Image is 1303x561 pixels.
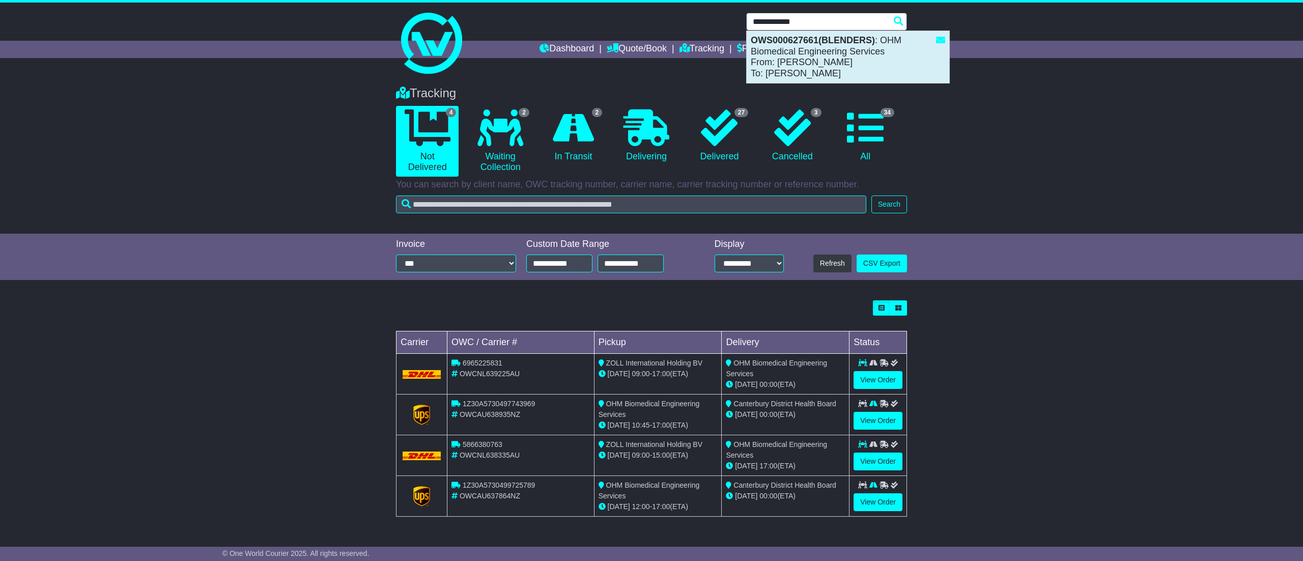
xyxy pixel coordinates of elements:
span: 4 [446,108,457,117]
span: OHM Biomedical Engineering Services [726,359,827,378]
span: OWCAU638935NZ [460,410,520,418]
span: 34 [881,108,894,117]
strong: OWS000627661(BLENDERS) [751,35,875,45]
button: Refresh [813,255,852,272]
div: - (ETA) [599,450,718,461]
div: (ETA) [726,409,845,420]
a: View Order [854,412,902,430]
img: GetCarrierServiceLogo [413,405,431,425]
span: 2 [592,108,603,117]
span: [DATE] [608,370,630,378]
a: View Order [854,493,902,511]
a: 2 Waiting Collection [469,106,531,177]
span: OHM Biomedical Engineering Services [726,440,827,459]
span: [DATE] [735,410,757,418]
span: 00:00 [759,492,777,500]
div: Custom Date Range [526,239,690,250]
span: 2 [519,108,529,117]
span: OHM Biomedical Engineering Services [599,400,700,418]
span: 1Z30A5730499725789 [463,481,535,489]
span: 00:00 [759,380,777,388]
div: - (ETA) [599,420,718,431]
div: (ETA) [726,379,845,390]
td: Status [849,331,907,354]
img: DHL.png [403,452,441,460]
a: CSV Export [857,255,907,272]
a: 34 All [834,106,897,166]
span: ZOLL International Holding BV [606,440,702,448]
div: (ETA) [726,491,845,501]
p: You can search by client name, OWC tracking number, carrier name, carrier tracking number or refe... [396,179,907,190]
span: 12:00 [632,502,650,511]
span: 17:00 [759,462,777,470]
span: OWCNL638335AU [460,451,520,459]
div: : OHM Biomedical Engineering Services From: [PERSON_NAME] To: [PERSON_NAME] [747,31,949,83]
td: Carrier [396,331,447,354]
div: - (ETA) [599,369,718,379]
td: OWC / Carrier # [447,331,594,354]
span: 10:45 [632,421,650,429]
a: Dashboard [540,41,594,58]
span: 17:00 [652,502,670,511]
span: 17:00 [652,421,670,429]
span: 00:00 [759,410,777,418]
a: 2 In Transit [542,106,605,166]
a: 27 Delivered [688,106,751,166]
span: 09:00 [632,370,650,378]
a: 4 Not Delivered [396,106,459,177]
button: Search [871,195,907,213]
span: Canterbury District Health Board [733,481,836,489]
span: OWCNL639225AU [460,370,520,378]
div: - (ETA) [599,501,718,512]
span: 6965225831 [463,359,502,367]
span: 1Z30A5730497743969 [463,400,535,408]
div: Invoice [396,239,516,250]
span: 3 [811,108,822,117]
a: Quote/Book [607,41,667,58]
span: 27 [734,108,748,117]
span: [DATE] [735,492,757,500]
span: © One World Courier 2025. All rights reserved. [222,549,370,557]
span: [DATE] [735,462,757,470]
a: Financials [737,41,783,58]
div: Tracking [391,86,912,101]
span: 17:00 [652,370,670,378]
span: OHM Biomedical Engineering Services [599,481,700,500]
img: DHL.png [403,370,441,378]
span: 5866380763 [463,440,502,448]
div: (ETA) [726,461,845,471]
span: OWCAU637864NZ [460,492,520,500]
span: ZOLL International Holding BV [606,359,702,367]
span: [DATE] [608,421,630,429]
a: 3 Cancelled [761,106,824,166]
a: View Order [854,453,902,470]
td: Delivery [722,331,849,354]
span: [DATE] [608,451,630,459]
span: Canterbury District Health Board [733,400,836,408]
div: Display [715,239,784,250]
img: GetCarrierServiceLogo [413,486,431,507]
a: Delivering [615,106,677,166]
span: 15:00 [652,451,670,459]
span: [DATE] [608,502,630,511]
a: View Order [854,371,902,389]
span: [DATE] [735,380,757,388]
span: 09:00 [632,451,650,459]
td: Pickup [594,331,722,354]
a: Tracking [679,41,724,58]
